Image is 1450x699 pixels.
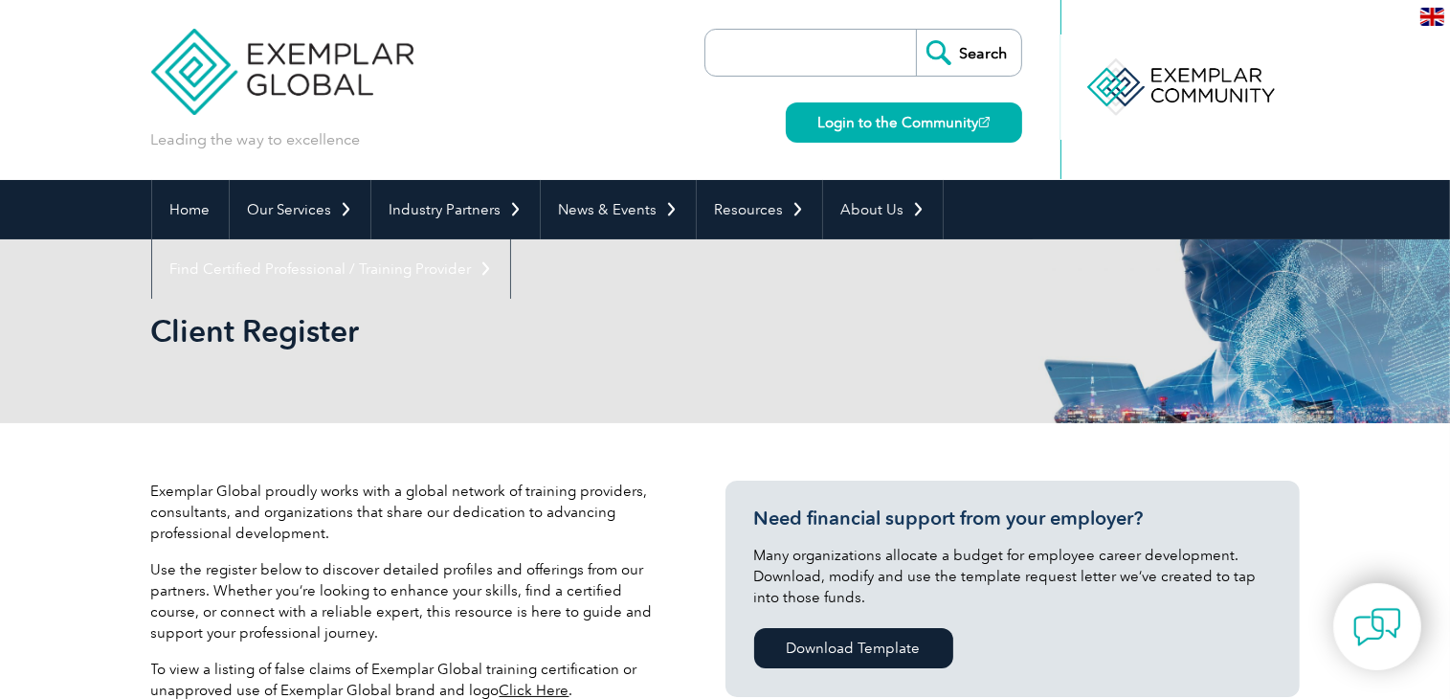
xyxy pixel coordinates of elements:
[697,180,822,239] a: Resources
[371,180,540,239] a: Industry Partners
[151,129,361,150] p: Leading the way to excellence
[151,481,668,544] p: Exemplar Global proudly works with a global network of training providers, consultants, and organ...
[1420,8,1444,26] img: en
[786,102,1022,143] a: Login to the Community
[500,682,569,699] a: Click Here
[152,180,229,239] a: Home
[754,628,953,668] a: Download Template
[979,117,990,127] img: open_square.png
[230,180,370,239] a: Our Services
[754,507,1271,530] h3: Need financial support from your employer?
[541,180,696,239] a: News & Events
[151,559,668,643] p: Use the register below to discover detailed profiles and offerings from our partners. Whether you...
[1353,603,1401,651] img: contact-chat.png
[151,316,955,347] h2: Client Register
[754,545,1271,608] p: Many organizations allocate a budget for employee career development. Download, modify and use th...
[823,180,943,239] a: About Us
[916,30,1021,76] input: Search
[152,239,510,299] a: Find Certified Professional / Training Provider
